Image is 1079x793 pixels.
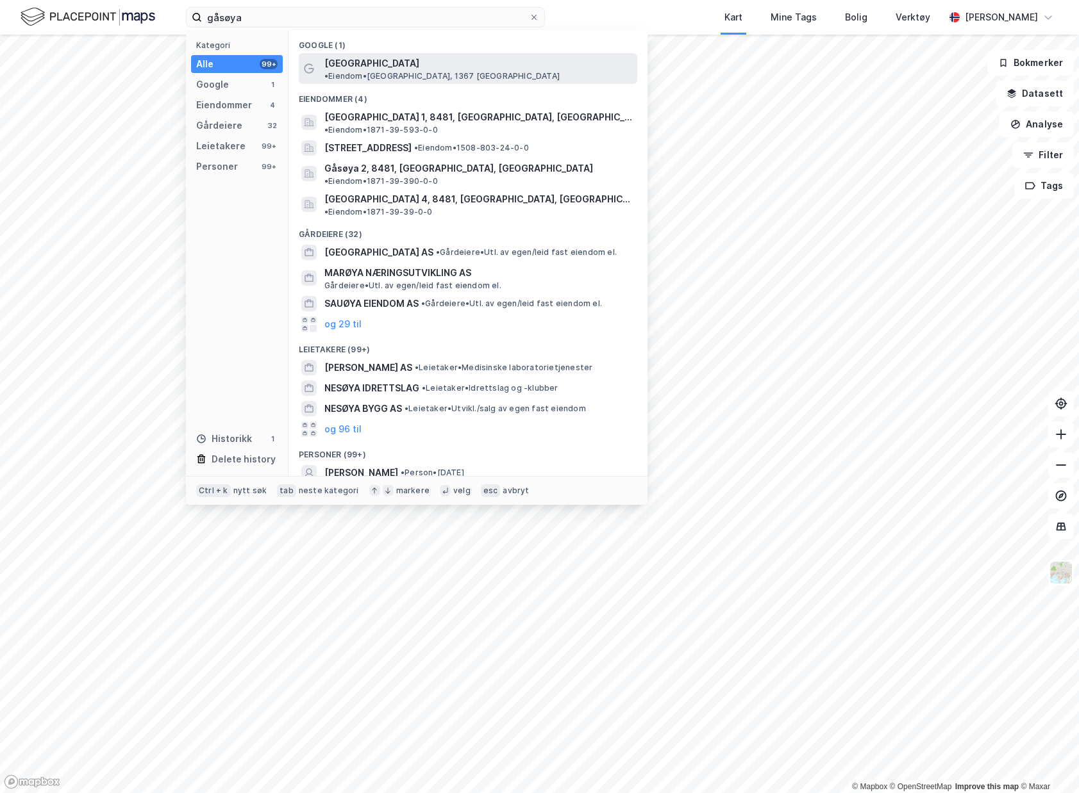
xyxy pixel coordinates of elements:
[324,56,419,71] span: [GEOGRAPHIC_DATA]
[324,360,412,375] span: [PERSON_NAME] AS
[845,10,867,25] div: Bolig
[196,97,252,113] div: Eiendommer
[324,176,328,186] span: •
[324,207,433,217] span: Eiendom • 1871-39-39-0-0
[196,118,242,133] div: Gårdeiere
[324,421,362,437] button: og 96 til
[267,79,278,90] div: 1
[267,120,278,131] div: 32
[260,141,278,151] div: 99+
[324,125,328,135] span: •
[267,434,278,444] div: 1
[289,439,648,462] div: Personer (99+)
[1015,732,1079,793] div: Kontrollprogram for chat
[324,140,412,156] span: [STREET_ADDRESS]
[1014,173,1074,199] button: Tags
[260,161,278,172] div: 99+
[436,247,440,257] span: •
[324,281,501,291] span: Gårdeiere • Utl. av egen/leid fast eiendom el.
[436,247,617,258] span: Gårdeiere • Utl. av egen/leid fast eiendom el.
[299,486,359,496] div: neste kategori
[196,77,229,92] div: Google
[289,219,648,242] div: Gårdeiere (32)
[324,265,632,281] span: MARØYA NÆRINGSUTVIKLING AS
[289,84,648,107] div: Eiendommer (4)
[724,10,742,25] div: Kart
[196,138,246,154] div: Leietakere
[890,782,952,791] a: OpenStreetMap
[421,298,425,308] span: •
[196,484,231,497] div: Ctrl + k
[324,192,632,207] span: [GEOGRAPHIC_DATA] 4, 8481, [GEOGRAPHIC_DATA], [GEOGRAPHIC_DATA]
[996,81,1074,106] button: Datasett
[1049,560,1073,585] img: Z
[289,334,648,357] div: Leietakere (99+)
[481,484,501,497] div: esc
[324,125,438,135] span: Eiendom • 1871-39-593-0-0
[415,363,592,373] span: Leietaker • Medisinske laboratorietjenester
[414,143,529,153] span: Eiendom • 1508-803-24-0-0
[987,50,1074,76] button: Bokmerker
[405,404,408,413] span: •
[422,383,558,393] span: Leietaker • Idrettslag og -klubber
[771,10,817,25] div: Mine Tags
[324,296,419,311] span: SAUØYA EIENDOM AS
[401,468,464,478] span: Person • [DATE]
[414,143,418,152] span: •
[421,298,602,309] span: Gårdeiere • Utl. av egen/leid fast eiendom el.
[324,245,433,260] span: [GEOGRAPHIC_DATA] AS
[277,484,296,497] div: tab
[21,6,155,28] img: logo.f888ab2527a4732fd821a326f86c7f29.svg
[324,110,632,125] span: [GEOGRAPHIC_DATA] 1, 8481, [GEOGRAPHIC_DATA], [GEOGRAPHIC_DATA]
[212,452,276,467] div: Delete history
[196,159,238,174] div: Personer
[196,56,213,72] div: Alle
[324,71,560,81] span: Eiendom • [GEOGRAPHIC_DATA], 1367 [GEOGRAPHIC_DATA]
[1000,111,1074,137] button: Analyse
[196,40,283,50] div: Kategori
[196,431,252,446] div: Historikk
[401,468,405,477] span: •
[1012,142,1074,168] button: Filter
[324,207,328,217] span: •
[896,10,930,25] div: Verktøy
[965,10,1038,25] div: [PERSON_NAME]
[405,404,586,414] span: Leietaker • Utvikl./salg av egen fast eiendom
[324,401,402,416] span: NESØYA BYGG AS
[324,71,328,81] span: •
[267,100,278,110] div: 4
[324,316,362,332] button: og 29 til
[503,486,529,496] div: avbryt
[852,782,887,791] a: Mapbox
[4,774,60,789] a: Mapbox homepage
[202,8,529,27] input: Søk på adresse, matrikkel, gårdeiere, leietakere eller personer
[422,383,426,393] span: •
[1015,732,1079,793] iframe: Chat Widget
[289,30,648,53] div: Google (1)
[324,465,398,480] span: [PERSON_NAME]
[260,59,278,69] div: 99+
[324,176,438,186] span: Eiendom • 1871-39-390-0-0
[324,380,419,396] span: NESØYA IDRETTSLAG
[453,486,471,496] div: velg
[324,161,593,176] span: Gåsøya 2, 8481, [GEOGRAPHIC_DATA], [GEOGRAPHIC_DATA]
[955,782,1019,791] a: Improve this map
[396,486,430,496] div: markere
[415,363,419,372] span: •
[233,486,267,496] div: nytt søk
